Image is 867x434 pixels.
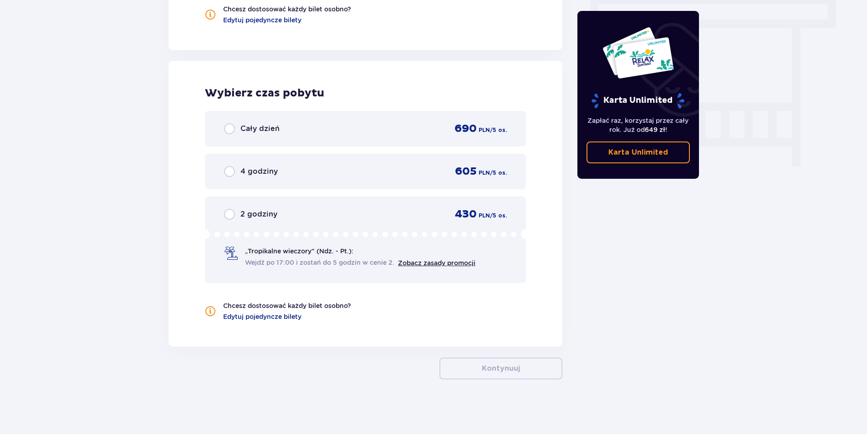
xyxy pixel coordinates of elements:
p: Zapłać raz, korzystaj przez cały rok. Już od ! [586,116,690,134]
a: Zobacz zasady promocji [398,259,475,267]
p: 2 godziny [240,209,277,219]
p: Kontynuuj [482,363,520,373]
p: Karta Unlimited [591,93,685,109]
p: 690 [454,122,477,136]
p: / 5 os. [490,169,507,177]
p: Cały dzień [240,124,280,134]
a: Edytuj pojedyncze bilety [223,312,301,321]
p: 605 [455,165,477,178]
p: / 5 os. [490,212,507,220]
p: Karta Unlimited [608,147,668,157]
p: PLN [479,212,490,220]
span: Wejdź po 17:00 i zostań do 5 godzin w cenie 2. [245,258,394,267]
p: 4 godziny [240,167,278,177]
p: Chcesz dostosować każdy bilet osobno? [223,301,351,310]
p: „Tropikalne wieczory" (Ndz. - Pt.): [245,247,353,256]
span: 649 zł [645,126,665,133]
p: Chcesz dostosować każdy bilet osobno? [223,5,351,14]
p: / 5 os. [490,126,507,134]
a: Edytuj pojedyncze bilety [223,15,301,25]
p: PLN [479,126,490,134]
button: Kontynuuj [439,358,562,379]
a: Karta Unlimited [586,141,690,163]
p: 430 [455,207,477,221]
p: PLN [479,169,490,177]
p: Wybierz czas pobytu [205,86,526,100]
